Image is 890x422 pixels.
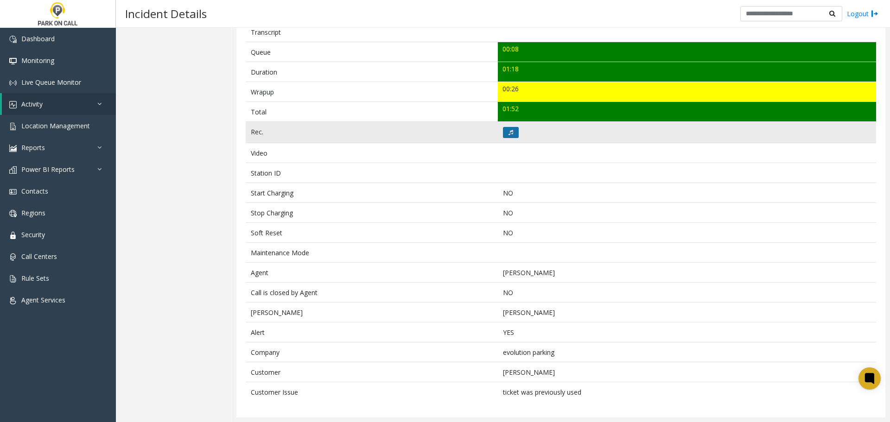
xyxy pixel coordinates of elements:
img: 'icon' [9,275,17,283]
td: Video [246,143,498,163]
span: Call Centers [21,252,57,261]
td: Station ID [246,163,498,183]
span: Activity [21,100,43,108]
a: Activity [2,93,116,115]
img: 'icon' [9,123,17,130]
td: Maintenance Mode [246,243,498,263]
span: Dashboard [21,34,55,43]
h3: Incident Details [121,2,211,25]
img: 'icon' [9,36,17,43]
span: Security [21,230,45,239]
img: 'icon' [9,145,17,152]
td: Customer Issue [246,382,498,402]
img: 'icon' [9,101,17,108]
td: 00:26 [498,82,876,102]
td: evolution parking [498,342,876,362]
td: Alert [246,322,498,342]
a: Logout [847,9,878,19]
td: [PERSON_NAME] [498,302,876,322]
td: Company [246,342,498,362]
span: Monitoring [21,56,54,65]
td: [PERSON_NAME] [498,362,876,382]
p: NO [503,228,871,238]
td: 01:52 [498,102,876,122]
td: YES [498,322,876,342]
td: [PERSON_NAME] [498,263,876,283]
td: Customer [246,362,498,382]
span: Live Queue Monitor [21,78,81,87]
img: 'icon' [9,297,17,304]
td: Queue [246,42,498,62]
img: 'icon' [9,253,17,261]
span: Reports [21,143,45,152]
img: 'icon' [9,232,17,239]
td: [PERSON_NAME] [246,302,498,322]
p: NO [503,288,871,297]
td: Start Charging [246,183,498,203]
p: NO [503,208,871,218]
span: Power BI Reports [21,165,75,174]
td: Total [246,102,498,122]
img: 'icon' [9,188,17,195]
td: 00:08 [498,42,876,62]
img: 'icon' [9,166,17,174]
img: 'icon' [9,210,17,217]
img: 'icon' [9,57,17,65]
td: Duration [246,62,498,82]
td: Soft Reset [246,223,498,243]
span: Regions [21,208,45,217]
td: Rec. [246,122,498,143]
span: Location Management [21,121,90,130]
span: Rule Sets [21,274,49,283]
td: 01:18 [498,62,876,82]
span: Contacts [21,187,48,195]
p: NO [503,188,871,198]
td: ticket was previously used [498,382,876,402]
td: Stop Charging [246,203,498,223]
span: Agent Services [21,296,65,304]
td: Wrapup [246,82,498,102]
td: Transcript [246,22,498,42]
td: Agent [246,263,498,283]
td: Call is closed by Agent [246,283,498,302]
img: 'icon' [9,79,17,87]
img: logout [871,9,878,19]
